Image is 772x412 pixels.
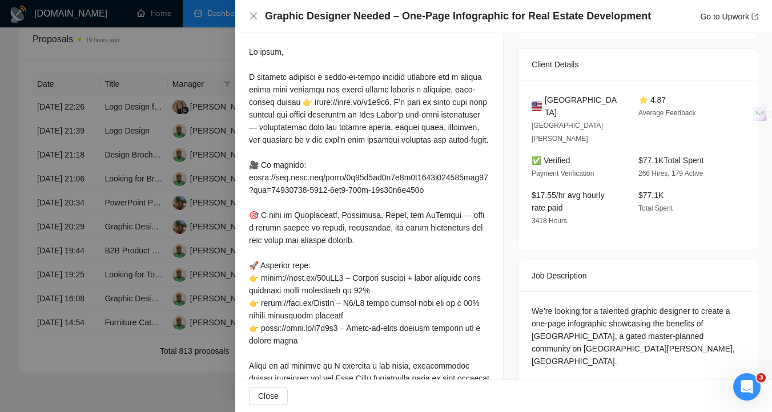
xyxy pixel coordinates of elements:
span: Close [258,390,279,402]
span: [GEOGRAPHIC_DATA] [545,94,620,119]
a: Go to Upworkexport [700,12,758,21]
span: 266 Hires, 179 Active [638,169,703,177]
span: [GEOGRAPHIC_DATA][PERSON_NAME] - [532,122,603,143]
span: 3 [757,373,766,382]
span: $77.1K [638,191,664,200]
span: ✅ Verified [532,156,570,165]
div: Client Details [532,49,744,80]
div: Job Description [532,260,744,291]
iframe: Intercom live chat [733,373,761,401]
button: Close [249,387,288,405]
span: ⭐ 4.87 [638,95,666,104]
span: export [751,13,758,20]
span: $17.55/hr avg hourly rate paid [532,191,605,212]
span: Average Feedback [638,109,696,117]
span: close [249,11,258,21]
span: Total Spent [638,204,673,212]
span: 3418 Hours [532,217,567,225]
span: $77.1K Total Spent [638,156,703,165]
span: Payment Verification [532,169,594,177]
img: 🇺🇸 [532,100,542,112]
button: Close [249,11,258,21]
h4: Graphic Designer Needed – One-Page Infographic for Real Estate Development [265,9,651,23]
